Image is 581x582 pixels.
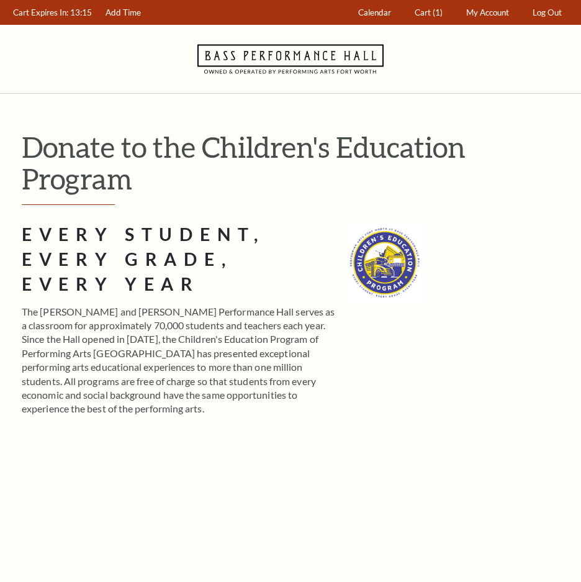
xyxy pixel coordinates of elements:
[100,1,147,25] a: Add Time
[13,7,68,17] span: Cart Expires In:
[415,7,431,17] span: Cart
[527,1,568,25] a: Log Out
[70,7,92,17] span: 13:15
[358,7,391,17] span: Calendar
[409,1,449,25] a: Cart (1)
[22,305,336,416] p: The [PERSON_NAME] and [PERSON_NAME] Performance Hall serves as a classroom for approximately 70,0...
[461,1,515,25] a: My Account
[22,131,569,194] h1: Donate to the Children's Education Program
[466,7,509,17] span: My Account
[433,7,443,17] span: (1)
[345,222,425,303] img: cep_logo_2022_standard_335x335.jpg
[22,222,336,297] h2: Every Student, Every Grade, Every Year
[353,1,397,25] a: Calendar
